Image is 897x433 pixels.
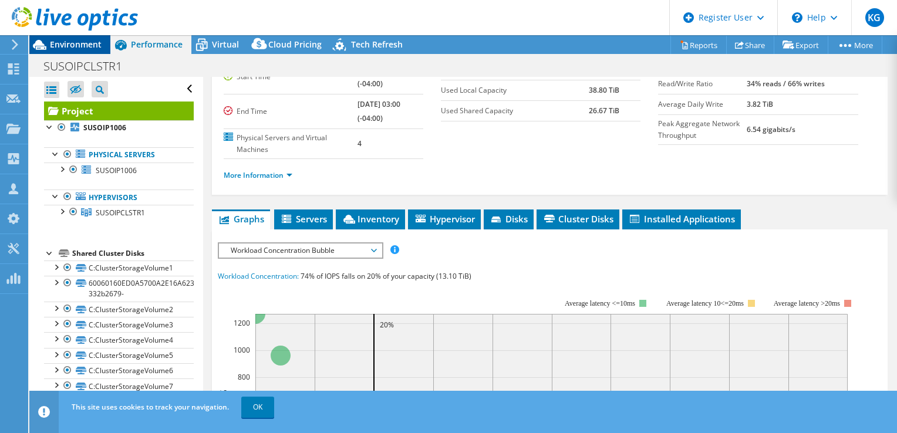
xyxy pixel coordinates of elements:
[380,320,394,330] text: 20%
[224,71,358,83] label: Start Time
[542,213,613,225] span: Cluster Disks
[72,402,229,412] span: This site uses cookies to track your navigation.
[280,213,327,225] span: Servers
[224,170,292,180] a: More Information
[670,36,727,54] a: Reports
[358,138,362,148] b: 4
[268,39,322,50] span: Cloud Pricing
[44,147,194,163] a: Physical Servers
[658,78,747,90] label: Read/Write Ratio
[589,85,619,95] b: 38.80 TiB
[358,99,400,123] b: [DATE] 03:00 (-04:00)
[225,243,376,258] span: Workload Concentration Bubble
[44,378,194,394] a: C:ClusterStorageVolume7
[238,372,250,382] text: 800
[342,213,399,225] span: Inventory
[747,99,773,109] b: 3.82 TiB
[44,190,194,205] a: Hypervisors
[358,65,400,89] b: [DATE] 02:59 (-04:00)
[44,317,194,332] a: C:ClusterStorageVolume3
[666,299,744,307] tspan: Average latency 10<=20ms
[774,36,828,54] a: Export
[50,39,102,50] span: Environment
[441,105,589,117] label: Used Shared Capacity
[96,165,137,175] span: SUSOIP1006
[83,123,126,133] b: SUSOIP1006
[658,99,747,110] label: Average Daily Write
[44,363,194,378] a: C:ClusterStorageVolume6
[38,60,140,73] h1: SUSOIPCLSTR1
[44,261,194,276] a: C:ClusterStorageVolume1
[726,36,774,54] a: Share
[747,79,825,89] b: 34% reads / 66% writes
[241,397,274,418] a: OK
[773,299,839,307] text: Average latency >20ms
[747,124,795,134] b: 6.54 gigabits/s
[212,39,239,50] span: Virtual
[658,118,747,141] label: Peak Aggregate Network Throughput
[414,213,475,225] span: Hypervisor
[96,208,145,218] span: SUSOIPCLSTR1
[72,246,194,261] div: Shared Cluster Disks
[628,213,735,225] span: Installed Applications
[131,39,183,50] span: Performance
[44,332,194,347] a: C:ClusterStorageVolume4
[44,276,194,302] a: 60060160ED0A5700A2E16A623CCBB61E-332b2679-
[792,12,802,23] svg: \n
[218,271,299,281] span: Workload Concentration:
[441,84,589,96] label: Used Local Capacity
[565,299,635,307] tspan: Average latency <=10ms
[44,120,194,136] a: SUSOIP1006
[301,271,471,281] span: 74% of IOPS falls on 20% of your capacity (13.10 TiB)
[224,132,358,155] label: Physical Servers and Virtual Machines
[351,39,403,50] span: Tech Refresh
[589,106,619,116] b: 26.67 TiB
[234,318,250,328] text: 1200
[218,213,264,225] span: Graphs
[44,348,194,363] a: C:ClusterStorageVolume5
[490,213,528,225] span: Disks
[44,163,194,178] a: SUSOIP1006
[224,106,358,117] label: End Time
[44,102,194,120] a: Project
[865,8,884,27] span: KG
[828,36,882,54] a: More
[44,302,194,317] a: C:ClusterStorageVolume2
[44,205,194,220] a: SUSOIPCLSTR1
[234,345,250,355] text: 1000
